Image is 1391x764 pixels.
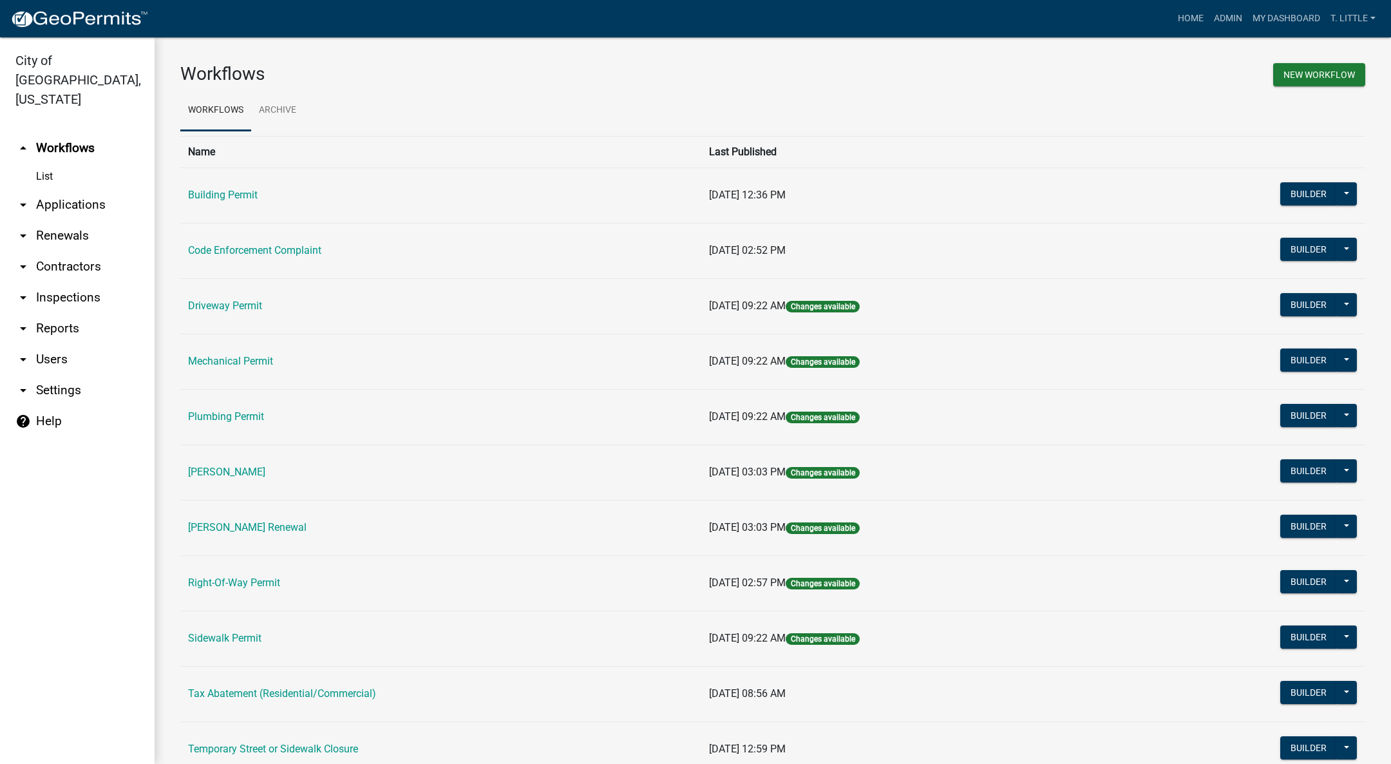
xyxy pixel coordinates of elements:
[15,259,31,274] i: arrow_drop_down
[1280,515,1337,538] button: Builder
[786,522,859,534] span: Changes available
[180,63,763,85] h3: Workflows
[188,521,307,533] a: [PERSON_NAME] Renewal
[15,228,31,244] i: arrow_drop_down
[188,632,261,644] a: Sidewalk Permit
[1209,6,1247,31] a: Admin
[188,355,273,367] a: Mechanical Permit
[709,743,786,755] span: [DATE] 12:59 PM
[1280,459,1337,482] button: Builder
[188,577,280,589] a: Right-Of-Way Permit
[15,383,31,398] i: arrow_drop_down
[1280,404,1337,427] button: Builder
[786,301,859,312] span: Changes available
[709,521,786,533] span: [DATE] 03:03 PM
[1273,63,1365,86] button: New Workflow
[1280,736,1337,759] button: Builder
[188,244,321,256] a: Code Enforcement Complaint
[180,90,251,131] a: Workflows
[188,189,258,201] a: Building Permit
[709,189,786,201] span: [DATE] 12:36 PM
[709,632,786,644] span: [DATE] 09:22 AM
[709,466,786,478] span: [DATE] 03:03 PM
[188,687,376,700] a: Tax Abatement (Residential/Commercial)
[251,90,304,131] a: Archive
[188,410,264,423] a: Plumbing Permit
[188,300,262,312] a: Driveway Permit
[15,321,31,336] i: arrow_drop_down
[188,466,265,478] a: [PERSON_NAME]
[1280,349,1337,372] button: Builder
[1280,570,1337,593] button: Builder
[1280,626,1337,649] button: Builder
[709,355,786,367] span: [DATE] 09:22 AM
[786,356,859,368] span: Changes available
[15,290,31,305] i: arrow_drop_down
[709,410,786,423] span: [DATE] 09:22 AM
[180,136,701,167] th: Name
[1280,182,1337,205] button: Builder
[1247,6,1325,31] a: My Dashboard
[1280,238,1337,261] button: Builder
[786,412,859,423] span: Changes available
[709,577,786,589] span: [DATE] 02:57 PM
[1280,681,1337,704] button: Builder
[709,244,786,256] span: [DATE] 02:52 PM
[15,414,31,429] i: help
[15,197,31,213] i: arrow_drop_down
[15,140,31,156] i: arrow_drop_up
[701,136,1126,167] th: Last Published
[1325,6,1381,31] a: T. Little
[786,578,859,589] span: Changes available
[786,467,859,479] span: Changes available
[709,687,786,700] span: [DATE] 08:56 AM
[188,743,358,755] a: Temporary Street or Sidewalk Closure
[709,300,786,312] span: [DATE] 09:22 AM
[1173,6,1209,31] a: Home
[786,633,859,645] span: Changes available
[15,352,31,367] i: arrow_drop_down
[1280,293,1337,316] button: Builder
